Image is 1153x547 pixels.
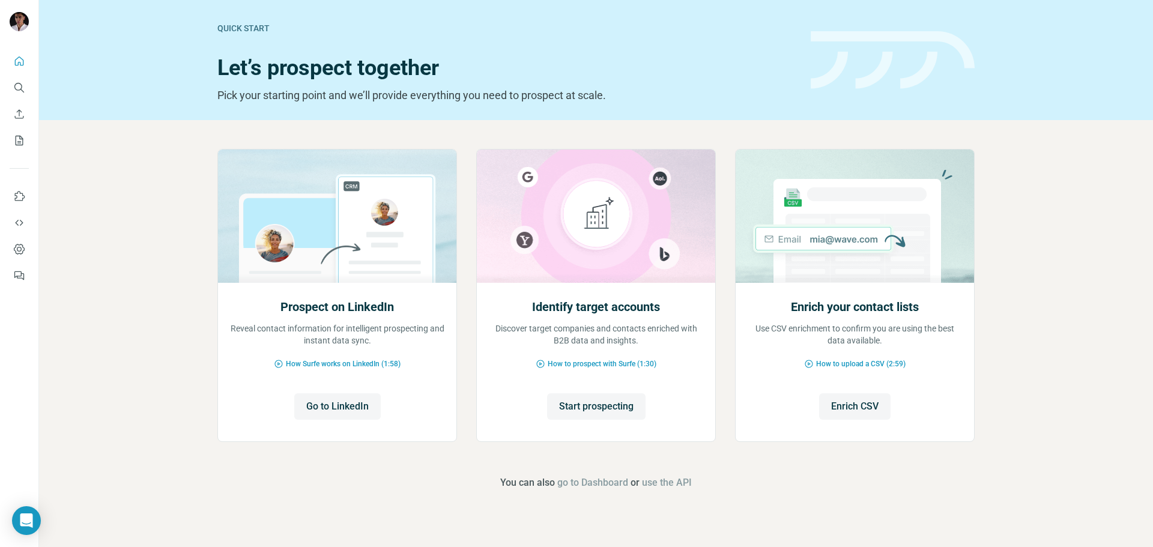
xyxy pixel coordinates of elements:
[217,87,796,104] p: Pick your starting point and we’ll provide everything you need to prospect at scale.
[500,476,555,490] span: You can also
[217,150,457,283] img: Prospect on LinkedIn
[10,12,29,31] img: Avatar
[217,56,796,80] h1: Let’s prospect together
[10,238,29,260] button: Dashboard
[532,298,660,315] h2: Identify target accounts
[811,31,975,89] img: banner
[557,476,628,490] button: go to Dashboard
[10,186,29,207] button: Use Surfe on LinkedIn
[10,265,29,286] button: Feedback
[642,476,692,490] button: use the API
[294,393,381,420] button: Go to LinkedIn
[819,393,891,420] button: Enrich CSV
[286,358,401,369] span: How Surfe works on LinkedIn (1:58)
[735,150,975,283] img: Enrich your contact lists
[217,22,796,34] div: Quick start
[489,322,703,346] p: Discover target companies and contacts enriched with B2B data and insights.
[10,77,29,98] button: Search
[12,506,41,535] div: Open Intercom Messenger
[280,298,394,315] h2: Prospect on LinkedIn
[230,322,444,346] p: Reveal contact information for intelligent prospecting and instant data sync.
[831,399,879,414] span: Enrich CSV
[791,298,919,315] h2: Enrich your contact lists
[631,476,640,490] span: or
[559,399,634,414] span: Start prospecting
[547,393,646,420] button: Start prospecting
[476,150,716,283] img: Identify target accounts
[10,212,29,234] button: Use Surfe API
[816,358,906,369] span: How to upload a CSV (2:59)
[748,322,962,346] p: Use CSV enrichment to confirm you are using the best data available.
[10,130,29,151] button: My lists
[10,103,29,125] button: Enrich CSV
[306,399,369,414] span: Go to LinkedIn
[10,50,29,72] button: Quick start
[548,358,656,369] span: How to prospect with Surfe (1:30)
